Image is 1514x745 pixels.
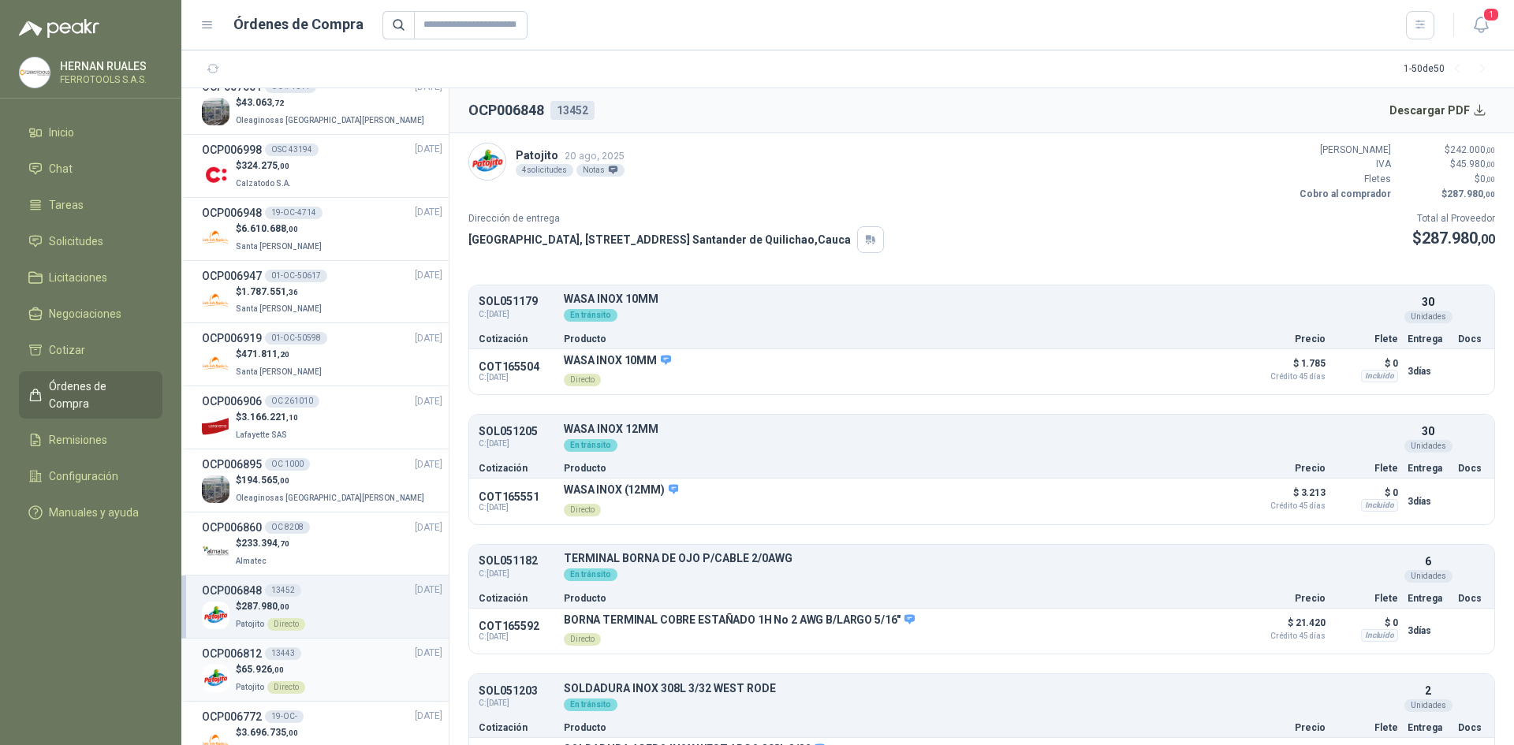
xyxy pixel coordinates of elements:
[479,438,554,450] span: C: [DATE]
[1247,334,1326,344] p: Precio
[415,457,442,472] span: [DATE]
[272,665,284,674] span: ,00
[265,332,327,345] div: 01-OC-50598
[1247,483,1326,510] p: $ 3.213
[202,582,262,599] h3: OCP006848
[1335,354,1398,373] p: $ 0
[1408,464,1449,473] p: Entrega
[1404,699,1452,712] div: Unidades
[202,204,262,222] h3: OCP006948
[479,685,554,697] p: SOL051203
[479,334,554,344] p: Cotización
[564,504,601,516] div: Directo
[479,308,554,321] span: C: [DATE]
[564,439,617,452] div: En tránsito
[576,164,625,177] div: Notas
[49,431,107,449] span: Remisiones
[468,231,851,248] p: [GEOGRAPHIC_DATA], [STREET_ADDRESS] Santander de Quilichao , Cauca
[241,348,289,359] span: 471.811
[265,207,323,219] div: 19-OC-4714
[265,584,301,597] div: 13452
[49,467,118,485] span: Configuración
[202,78,442,128] a: OCP007001OC # 1014[DATE] Company Logo$43.063,72Oleaginosas [GEOGRAPHIC_DATA][PERSON_NAME]
[1486,160,1495,169] span: ,00
[241,97,284,108] span: 43.063
[564,293,1398,305] p: WASA INOX 10MM
[516,147,625,164] p: Patojito
[1247,594,1326,603] p: Precio
[236,116,424,125] span: Oleaginosas [GEOGRAPHIC_DATA][PERSON_NAME]
[1458,723,1485,732] p: Docs
[468,211,884,226] p: Dirección de entrega
[286,413,298,422] span: ,10
[202,412,229,440] img: Company Logo
[1381,95,1496,126] button: Descargar PDF
[19,117,162,147] a: Inicio
[202,267,262,285] h3: OCP006947
[286,728,298,737] span: ,00
[564,613,915,628] p: BORNA TERMINAL COBRE ESTAÑADO 1H No 2 AWG B/LARGO 5/16"
[1335,723,1398,732] p: Flete
[1408,723,1449,732] p: Entrega
[241,412,298,423] span: 3.166.221
[278,350,289,359] span: ,20
[564,683,1398,695] p: SOLDADURA INOX 308L 3/32 WEST RODE
[49,269,107,286] span: Licitaciones
[1422,229,1495,248] span: 287.980
[60,75,158,84] p: FERROTOOLS S.A.S.
[202,393,442,442] a: OCP006906OC 261010[DATE] Company Logo$3.166.221,10Lafayette SAS
[479,464,554,473] p: Cotización
[20,58,50,88] img: Company Logo
[1422,423,1434,440] p: 30
[286,288,298,296] span: ,36
[202,224,229,251] img: Company Logo
[1296,143,1391,158] p: [PERSON_NAME]
[265,710,304,723] div: 19-OC-
[1425,553,1431,570] p: 6
[202,204,442,254] a: OCP00694819-OC-4714[DATE] Company Logo$6.610.688,00Santa [PERSON_NAME]
[564,698,617,711] div: En tránsito
[1408,594,1449,603] p: Entrega
[1408,492,1449,511] p: 3 días
[1296,172,1391,187] p: Fletes
[1335,464,1398,473] p: Flete
[236,662,305,677] p: $
[1486,146,1495,155] span: ,00
[1400,143,1495,158] p: $
[49,305,121,322] span: Negociaciones
[479,632,554,642] span: C: [DATE]
[1361,499,1398,512] div: Incluido
[564,423,1398,435] p: WASA INOX 12MM
[202,98,229,125] img: Company Logo
[265,521,310,534] div: OC 8208
[49,196,84,214] span: Tareas
[236,347,325,362] p: $
[202,330,262,347] h3: OCP006919
[236,536,289,551] p: $
[564,309,617,322] div: En tránsito
[1447,188,1495,199] span: 287.980
[564,374,601,386] div: Directo
[236,222,325,237] p: $
[479,620,554,632] p: COT165592
[564,483,678,497] p: WASA INOX (12MM)
[479,555,554,567] p: SOL051182
[415,709,442,724] span: [DATE]
[241,286,298,297] span: 1.787.551
[236,599,305,614] p: $
[19,461,162,491] a: Configuración
[468,99,544,121] h2: OCP006848
[202,141,442,191] a: OCP006998OSC 43194[DATE] Company Logo$324.275,00Calzatodo S.A.
[1458,334,1485,344] p: Docs
[564,594,1237,603] p: Producto
[415,520,442,535] span: [DATE]
[1247,613,1326,640] p: $ 21.420
[1335,334,1398,344] p: Flete
[1296,187,1391,202] p: Cobro al comprador
[415,583,442,598] span: [DATE]
[202,267,442,317] a: OCP00694701-OC-50617[DATE] Company Logo$1.787.551,36Santa [PERSON_NAME]
[49,378,147,412] span: Órdenes de Compra
[202,519,262,536] h3: OCP006860
[479,503,554,512] span: C: [DATE]
[1247,464,1326,473] p: Precio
